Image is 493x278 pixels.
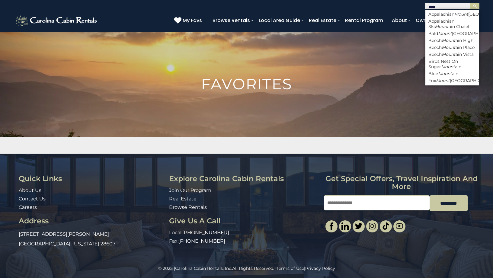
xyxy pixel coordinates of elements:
[355,222,362,230] img: twitter-single.svg
[464,85,478,90] em: Mount
[169,217,319,225] h3: Give Us A Call
[438,31,452,36] em: Mount
[324,175,479,191] h3: Get special offers, travel inspiration and more
[413,15,449,26] a: Owner Login
[19,175,165,183] h3: Quick Links
[425,71,479,76] li: Blue ain
[14,265,479,271] p: All Rights Reserved. | |
[328,222,335,230] img: facebook-single.svg
[389,15,410,26] a: About
[425,18,479,29] li: Appalachian Ski ain Chalet
[174,17,203,24] a: My Favs
[158,266,232,271] span: © 2025 |
[175,266,232,271] a: Carolina Cabin Rentals, Inc.
[210,15,253,26] a: Browse Rentals
[19,217,165,225] h3: Address
[15,14,99,27] img: White-1-2.png
[369,222,376,230] img: instagram-single.svg
[169,204,207,210] a: Browse Rentals
[425,85,479,90] li: [PERSON_NAME] ainstay
[425,59,479,69] li: Birds Nest On Sugar ain
[425,52,479,57] li: Beech ain Vista
[183,17,202,24] span: My Favs
[442,52,456,57] em: Mount
[305,266,335,271] a: Privacy Policy
[277,266,304,271] a: Terms of Use
[19,204,37,210] a: Careers
[169,229,319,236] p: Local:
[19,229,165,249] p: [STREET_ADDRESS][PERSON_NAME] [GEOGRAPHIC_DATA], [US_STATE] 28607
[182,230,229,235] a: [PHONE_NUMBER]
[454,11,468,17] em: Mount
[169,175,319,183] h3: Explore Carolina Cabin Rentals
[19,187,41,193] a: About Us
[425,31,479,36] li: Bald [GEOGRAPHIC_DATA]
[169,196,197,202] a: Real Estate
[425,38,479,43] li: Beech ain High
[306,15,339,26] a: Real Estate
[169,187,211,193] a: Join Our Program
[442,45,456,50] em: Mount
[169,238,319,245] p: Fax:
[341,222,349,230] img: linkedin-single.svg
[382,222,389,230] img: tiktok.svg
[425,78,479,83] li: Fox [GEOGRAPHIC_DATA]
[435,24,449,29] em: Mount
[438,71,452,76] em: Mount
[396,222,403,230] img: youtube-light.svg
[19,196,46,202] a: Contact Us
[178,238,225,244] a: [PHONE_NUMBER]
[442,38,456,43] em: Mount
[436,78,450,83] em: Mount
[256,15,303,26] a: Local Area Guide
[342,15,386,26] a: Rental Program
[441,64,455,69] em: Mount
[425,11,479,17] li: Appalachian [GEOGRAPHIC_DATA]
[425,45,479,50] li: Beech ain Place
